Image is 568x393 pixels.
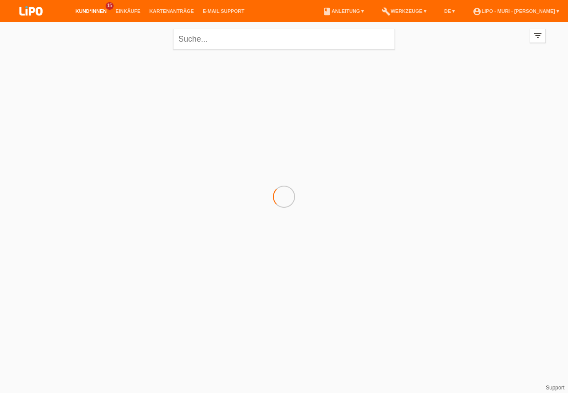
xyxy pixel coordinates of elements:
[377,8,431,14] a: buildWerkzeuge ▾
[382,7,390,16] i: build
[106,2,114,10] span: 15
[111,8,145,14] a: Einkäufe
[145,8,198,14] a: Kartenanträge
[473,7,481,16] i: account_circle
[9,18,53,25] a: LIPO pay
[71,8,111,14] a: Kund*innen
[323,7,331,16] i: book
[440,8,459,14] a: DE ▾
[173,29,395,50] input: Suche...
[468,8,564,14] a: account_circleLIPO - Muri - [PERSON_NAME] ▾
[533,31,543,40] i: filter_list
[546,385,564,391] a: Support
[198,8,249,14] a: E-Mail Support
[318,8,368,14] a: bookAnleitung ▾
